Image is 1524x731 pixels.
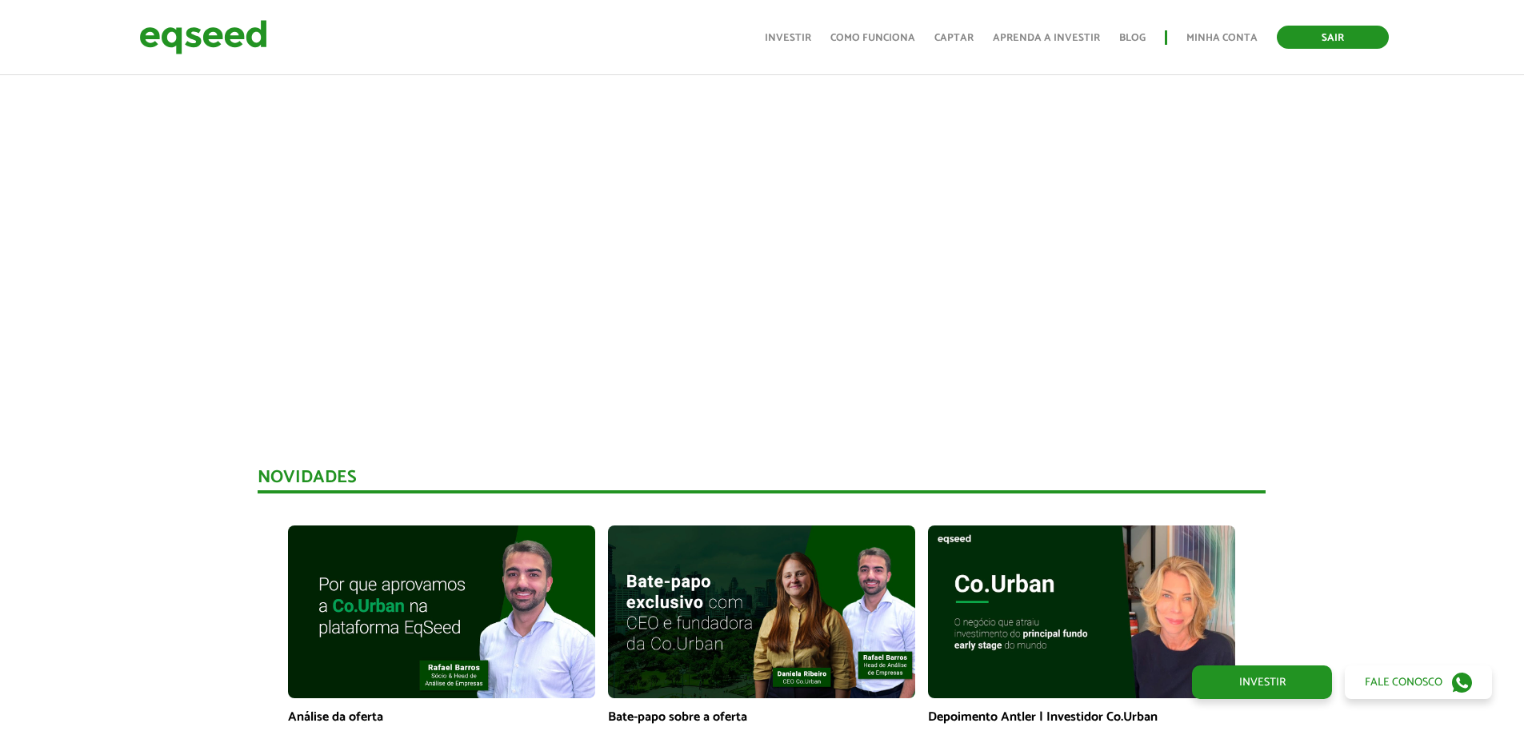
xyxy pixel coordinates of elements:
[934,33,974,43] a: Captar
[765,33,811,43] a: Investir
[608,525,915,698] img: maxresdefault.jpg
[1192,665,1332,699] a: Investir
[288,709,595,725] p: Análise da oferta
[928,709,1235,725] p: Depoimento Antler | Investidor Co.Urban
[288,525,595,698] img: maxresdefault.jpg
[1345,665,1492,699] a: Fale conosco
[258,469,1266,493] div: Novidades
[608,709,915,725] p: Bate-papo sobre a oferta
[993,33,1100,43] a: Aprenda a investir
[928,525,1235,698] img: maxresdefault.jpg
[830,33,915,43] a: Como funciona
[1277,26,1389,49] a: Sair
[139,16,267,58] img: EqSeed
[1119,33,1146,43] a: Blog
[1186,33,1258,43] a: Minha conta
